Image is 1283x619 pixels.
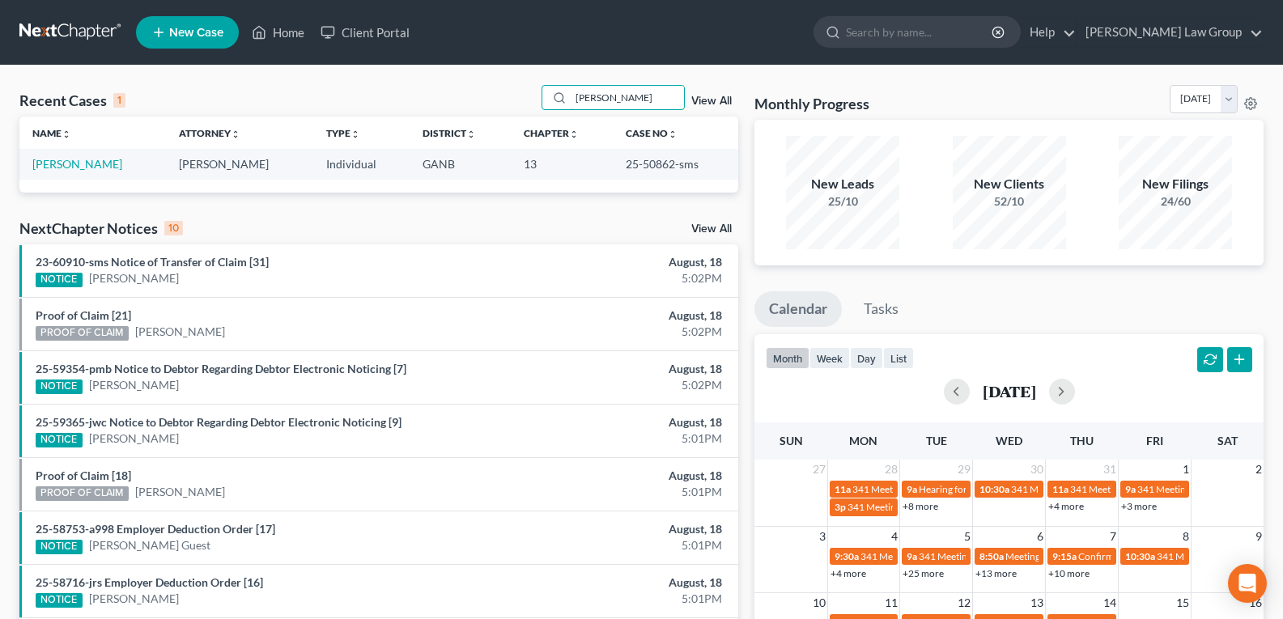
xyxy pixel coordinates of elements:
[423,127,476,139] a: Districtunfold_more
[571,86,684,109] input: Search by name...
[410,149,510,179] td: GANB
[835,483,851,495] span: 11a
[1052,483,1068,495] span: 11a
[1102,460,1118,479] span: 31
[36,326,129,341] div: PROOF OF CLAIM
[1121,500,1157,512] a: +3 more
[1119,193,1232,210] div: 24/60
[1011,483,1243,495] span: 341 Meeting for [PERSON_NAME] & [PERSON_NAME]
[1029,460,1045,479] span: 30
[1005,550,1132,562] span: Meeting for [PERSON_NAME]
[32,157,122,171] a: [PERSON_NAME]
[36,468,131,482] a: Proof of Claim [18]
[903,500,938,512] a: +8 more
[36,273,83,287] div: NOTICE
[62,129,71,139] i: unfold_more
[979,483,1009,495] span: 10:30a
[691,95,732,107] a: View All
[19,218,183,238] div: NextChapter Notices
[350,129,360,139] i: unfold_more
[569,129,579,139] i: unfold_more
[907,550,917,562] span: 9a
[786,193,899,210] div: 25/10
[504,591,722,607] div: 5:01PM
[1119,175,1232,193] div: New Filings
[1070,434,1094,447] span: Thu
[1035,527,1045,546] span: 6
[1228,564,1267,603] div: Open Intercom Messenger
[852,483,998,495] span: 341 Meeting for [PERSON_NAME]
[691,223,732,235] a: View All
[956,593,972,613] span: 12
[890,527,899,546] span: 4
[1108,527,1118,546] span: 7
[811,460,827,479] span: 27
[466,129,476,139] i: unfold_more
[89,270,179,286] a: [PERSON_NAME]
[1052,550,1077,562] span: 9:15a
[883,593,899,613] span: 11
[1175,593,1191,613] span: 15
[818,527,827,546] span: 3
[36,575,263,589] a: 25-58716-jrs Employer Deduction Order [16]
[754,94,869,113] h3: Monthly Progress
[504,430,722,447] div: 5:01PM
[953,193,1066,210] div: 52/10
[780,434,803,447] span: Sun
[504,521,722,537] div: August, 18
[850,347,883,369] button: day
[36,540,83,554] div: NOTICE
[36,593,83,608] div: NOTICE
[919,550,1064,562] span: 341 Meeting for [PERSON_NAME]
[89,537,210,553] a: [PERSON_NAME] Guest
[511,149,614,179] td: 13
[835,501,846,513] span: 3p
[975,567,1017,579] a: +13 more
[754,291,842,327] a: Calendar
[36,255,269,269] a: 23-60910-sms Notice of Transfer of Claim [31]
[831,567,866,579] a: +4 more
[1125,483,1136,495] span: 9a
[883,460,899,479] span: 28
[903,567,944,579] a: +25 more
[179,127,240,139] a: Attorneyunfold_more
[19,91,125,110] div: Recent Cases
[860,550,1006,562] span: 341 Meeting for [PERSON_NAME]
[1254,527,1264,546] span: 9
[504,270,722,286] div: 5:02PM
[956,460,972,479] span: 29
[231,129,240,139] i: unfold_more
[1217,434,1238,447] span: Sat
[849,434,877,447] span: Mon
[1137,483,1283,495] span: 341 Meeting for [PERSON_NAME]
[1022,18,1076,47] a: Help
[1125,550,1155,562] span: 10:30a
[504,361,722,377] div: August, 18
[962,527,972,546] span: 5
[1102,593,1118,613] span: 14
[926,434,947,447] span: Tue
[809,347,850,369] button: week
[89,430,179,447] a: [PERSON_NAME]
[1254,460,1264,479] span: 2
[504,468,722,484] div: August, 18
[32,127,71,139] a: Nameunfold_more
[979,550,1004,562] span: 8:50a
[996,434,1022,447] span: Wed
[326,127,360,139] a: Typeunfold_more
[313,149,410,179] td: Individual
[36,433,83,447] div: NOTICE
[1181,460,1191,479] span: 1
[89,591,179,607] a: [PERSON_NAME]
[919,483,1045,495] span: Hearing for [PERSON_NAME]
[504,537,722,553] div: 5:01PM
[504,414,722,430] div: August, 18
[36,415,401,429] a: 25-59365-jwc Notice to Debtor Regarding Debtor Electronic Noticing [9]
[907,483,917,495] span: 9a
[1048,500,1084,512] a: +4 more
[166,149,312,179] td: [PERSON_NAME]
[135,324,225,340] a: [PERSON_NAME]
[786,175,899,193] div: New Leads
[766,347,809,369] button: month
[169,27,223,39] span: New Case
